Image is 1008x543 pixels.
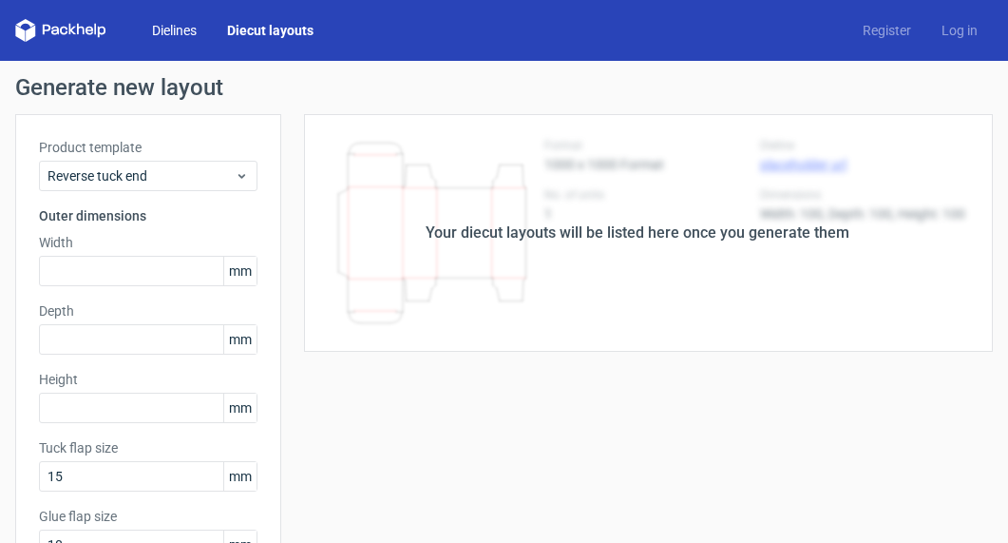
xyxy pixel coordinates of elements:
a: Diecut layouts [212,21,329,40]
label: Width [39,233,257,252]
span: mm [223,325,257,354]
label: Product template [39,138,257,157]
a: Dielines [137,21,212,40]
label: Glue flap size [39,507,257,526]
span: mm [223,257,257,285]
span: Reverse tuck end [48,166,235,185]
label: Depth [39,301,257,320]
label: Tuck flap size [39,438,257,457]
a: Log in [926,21,993,40]
h1: Generate new layout [15,76,993,99]
span: mm [223,394,257,422]
label: Height [39,370,257,389]
div: Your diecut layouts will be listed here once you generate them [426,222,849,244]
h3: Outer dimensions [39,206,257,225]
a: Register [847,21,926,40]
span: mm [223,462,257,491]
